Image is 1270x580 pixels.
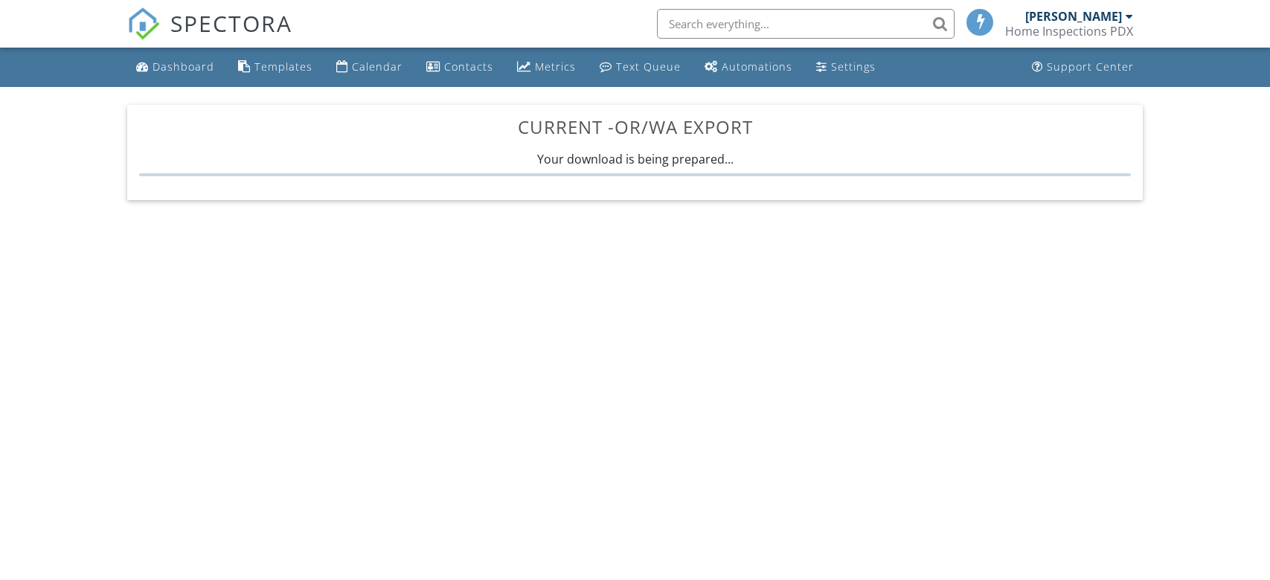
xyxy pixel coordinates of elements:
[831,59,876,74] div: Settings
[594,54,687,81] a: Text Queue
[1047,59,1134,74] div: Support Center
[127,20,292,51] a: SPECTORA
[810,54,882,81] a: Settings
[170,7,292,39] span: SPECTORA
[420,54,499,81] a: Contacts
[444,59,493,74] div: Contacts
[511,54,582,81] a: Metrics
[352,59,403,74] div: Calendar
[616,59,681,74] div: Text Queue
[722,59,792,74] div: Automations
[127,7,160,40] img: The Best Home Inspection Software - Spectora
[139,151,1132,176] div: Your download is being prepared...
[139,117,1132,137] h3: Current -OR/WA Export
[330,54,408,81] a: Calendar
[232,54,318,81] a: Templates
[1005,24,1133,39] div: Home Inspections PDX
[1026,54,1140,81] a: Support Center
[699,54,798,81] a: Automations (Basic)
[153,59,214,74] div: Dashboard
[130,54,220,81] a: Dashboard
[657,9,955,39] input: Search everything...
[1025,9,1122,24] div: [PERSON_NAME]
[535,59,576,74] div: Metrics
[254,59,312,74] div: Templates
